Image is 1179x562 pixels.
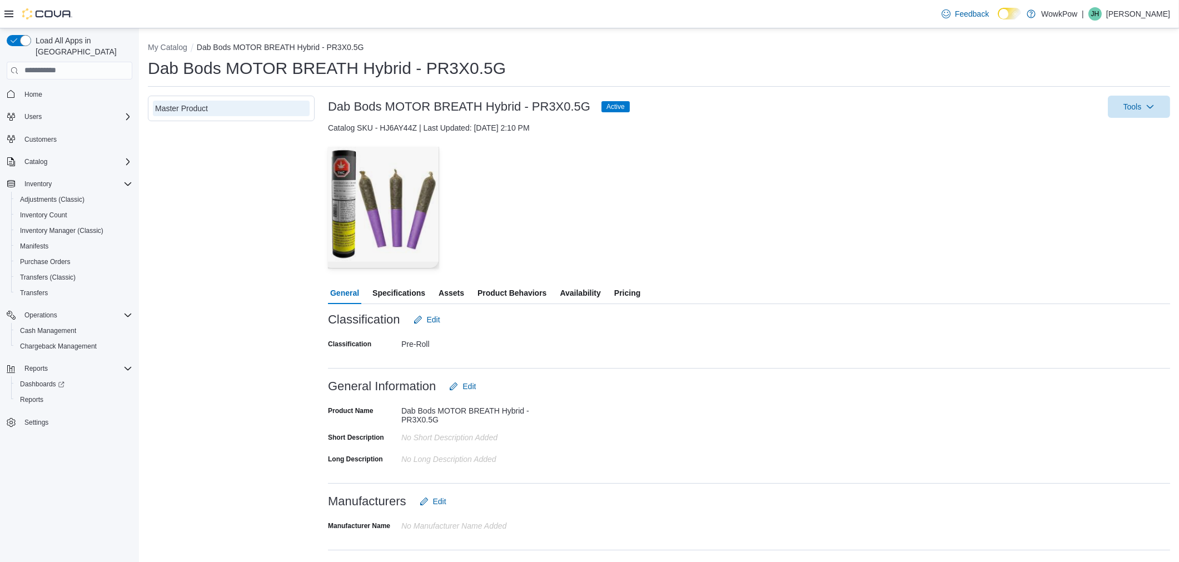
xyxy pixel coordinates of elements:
[2,86,137,102] button: Home
[16,286,52,300] a: Transfers
[2,414,137,430] button: Settings
[401,450,550,464] div: No Long Description added
[24,135,57,144] span: Customers
[328,380,436,393] h3: General Information
[20,87,132,101] span: Home
[1091,7,1100,21] span: JH
[998,8,1021,19] input: Dark Mode
[20,242,48,251] span: Manifests
[16,255,132,268] span: Purchase Orders
[401,402,550,424] div: Dab Bods MOTOR BREATH Hybrid - PR3X0.5G
[462,381,476,392] span: Edit
[2,109,137,125] button: Users
[401,517,550,530] div: No Manufacturer Name Added
[433,496,446,507] span: Edit
[16,193,89,206] a: Adjustments (Classic)
[937,3,993,25] a: Feedback
[16,393,48,406] a: Reports
[16,324,132,337] span: Cash Management
[20,132,132,146] span: Customers
[11,207,137,223] button: Inventory Count
[328,433,384,442] label: Short Description
[16,377,69,391] a: Dashboards
[20,211,67,220] span: Inventory Count
[2,176,137,192] button: Inventory
[16,271,132,284] span: Transfers (Classic)
[16,255,75,268] a: Purchase Orders
[16,208,72,222] a: Inventory Count
[24,180,52,188] span: Inventory
[11,376,137,392] a: Dashboards
[328,147,439,268] img: Image for Dab Bods MOTOR BREATH Hybrid - PR3X0.5G
[1041,7,1077,21] p: WowkPow
[20,133,61,146] a: Customers
[11,339,137,354] button: Chargeback Management
[148,42,1170,55] nav: An example of EuiBreadcrumbs
[16,240,53,253] a: Manifests
[1123,101,1142,112] span: Tools
[11,285,137,301] button: Transfers
[601,101,630,112] span: Active
[328,313,400,326] h3: Classification
[409,309,445,331] button: Edit
[614,282,640,304] span: Pricing
[11,323,137,339] button: Cash Management
[20,362,132,375] span: Reports
[16,240,132,253] span: Manifests
[1088,7,1102,21] div: Jenny Hart
[439,282,464,304] span: Assets
[20,416,53,429] a: Settings
[20,177,56,191] button: Inventory
[155,103,307,114] div: Master Product
[20,226,103,235] span: Inventory Manager (Classic)
[328,406,373,415] label: Product Name
[20,110,46,123] button: Users
[328,455,383,464] label: Long Description
[2,307,137,323] button: Operations
[11,392,137,407] button: Reports
[401,429,550,442] div: No Short Description added
[2,154,137,170] button: Catalog
[1106,7,1170,21] p: [PERSON_NAME]
[20,326,76,335] span: Cash Management
[16,393,132,406] span: Reports
[20,177,132,191] span: Inventory
[24,364,48,373] span: Reports
[20,289,48,297] span: Transfers
[16,271,80,284] a: Transfers (Classic)
[24,418,48,427] span: Settings
[11,223,137,238] button: Inventory Manager (Classic)
[20,309,62,322] button: Operations
[330,282,359,304] span: General
[372,282,425,304] span: Specifications
[328,495,406,508] h3: Manufacturers
[16,340,101,353] a: Chargeback Management
[31,35,132,57] span: Load All Apps in [GEOGRAPHIC_DATA]
[20,195,84,204] span: Adjustments (Classic)
[16,193,132,206] span: Adjustments (Classic)
[20,155,132,168] span: Catalog
[11,254,137,270] button: Purchase Orders
[24,311,57,320] span: Operations
[328,340,371,349] label: Classification
[20,380,64,389] span: Dashboards
[955,8,989,19] span: Feedback
[20,88,47,101] a: Home
[16,340,132,353] span: Chargeback Management
[16,377,132,391] span: Dashboards
[445,375,480,397] button: Edit
[20,309,132,322] span: Operations
[7,82,132,460] nav: Complex example
[24,112,42,121] span: Users
[20,110,132,123] span: Users
[427,314,440,325] span: Edit
[148,43,187,52] button: My Catalog
[16,224,108,237] a: Inventory Manager (Classic)
[1108,96,1170,118] button: Tools
[16,286,132,300] span: Transfers
[24,157,47,166] span: Catalog
[2,361,137,376] button: Reports
[148,57,506,79] h1: Dab Bods MOTOR BREATH Hybrid - PR3X0.5G
[20,342,97,351] span: Chargeback Management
